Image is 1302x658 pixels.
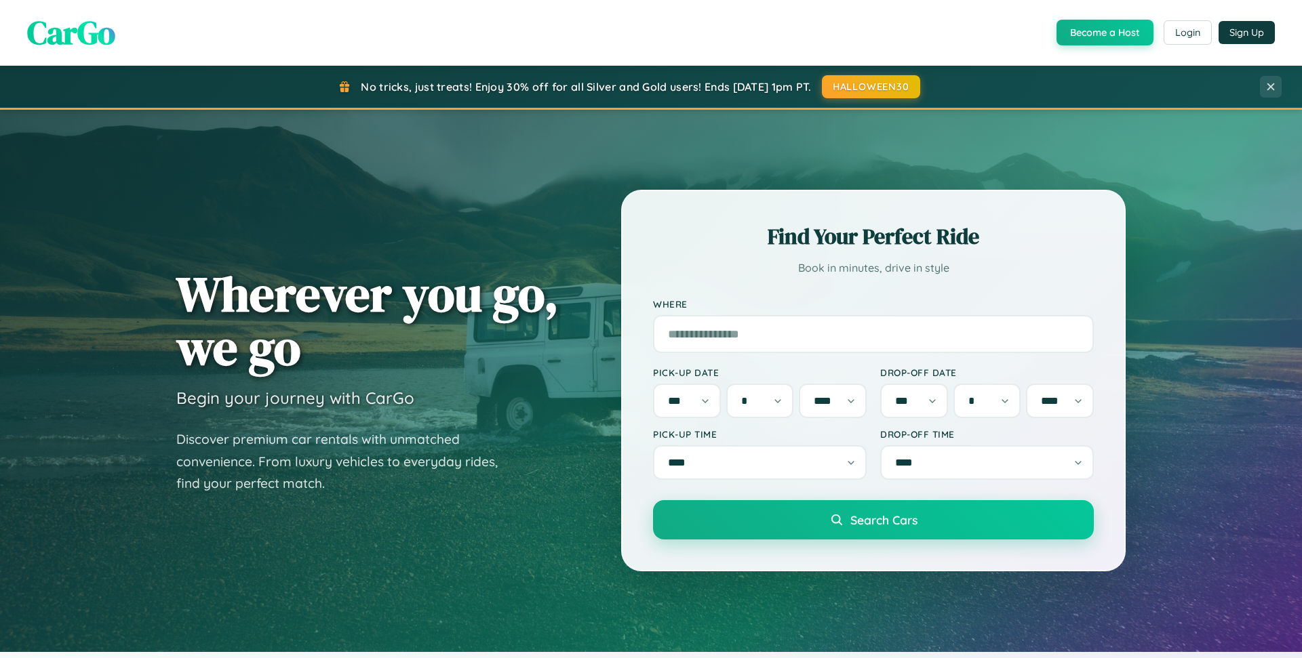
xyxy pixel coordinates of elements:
[653,428,867,440] label: Pick-up Time
[1057,20,1153,45] button: Become a Host
[850,512,918,527] span: Search Cars
[1219,21,1275,44] button: Sign Up
[653,298,1094,310] label: Where
[653,222,1094,251] h2: Find Your Perfect Ride
[176,267,559,374] h1: Wherever you go, we go
[653,367,867,378] label: Pick-up Date
[361,80,811,94] span: No tricks, just treats! Enjoy 30% off for all Silver and Gold users! Ends [DATE] 1pm PT.
[176,428,515,495] p: Discover premium car rentals with unmatched convenience. From luxury vehicles to everyday rides, ...
[176,388,414,408] h3: Begin your journey with CarGo
[653,500,1094,539] button: Search Cars
[653,258,1094,278] p: Book in minutes, drive in style
[822,75,920,98] button: HALLOWEEN30
[880,428,1094,440] label: Drop-off Time
[1164,20,1212,45] button: Login
[880,367,1094,378] label: Drop-off Date
[27,10,115,55] span: CarGo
